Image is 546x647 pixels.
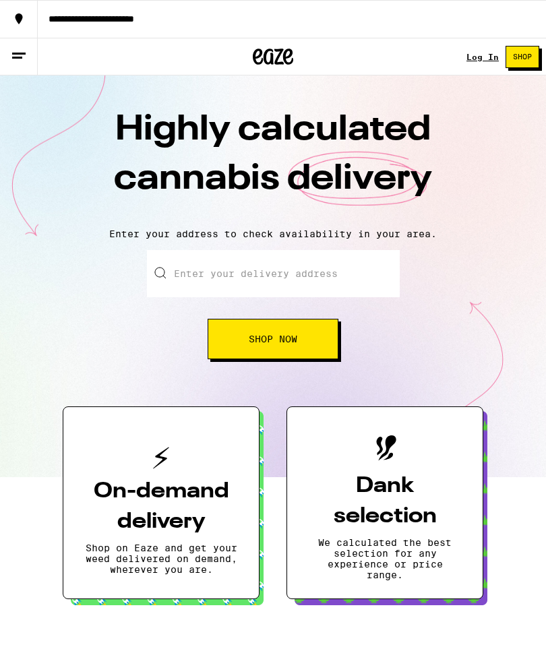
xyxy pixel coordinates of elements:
[37,106,509,218] h1: Highly calculated cannabis delivery
[208,319,338,359] button: Shop Now
[506,46,539,68] button: Shop
[13,228,533,239] p: Enter your address to check availability in your area.
[499,46,546,68] a: Shop
[513,53,532,61] span: Shop
[309,471,461,532] h3: Dank selection
[249,334,297,344] span: Shop Now
[85,543,237,575] p: Shop on Eaze and get your weed delivered on demand, wherever you are.
[63,406,260,599] button: On-demand deliveryShop on Eaze and get your weed delivered on demand, wherever you are.
[309,537,461,580] p: We calculated the best selection for any experience or price range.
[85,476,237,537] h3: On-demand delivery
[466,53,499,61] a: Log In
[147,250,400,297] input: Enter your delivery address
[286,406,483,599] button: Dank selectionWe calculated the best selection for any experience or price range.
